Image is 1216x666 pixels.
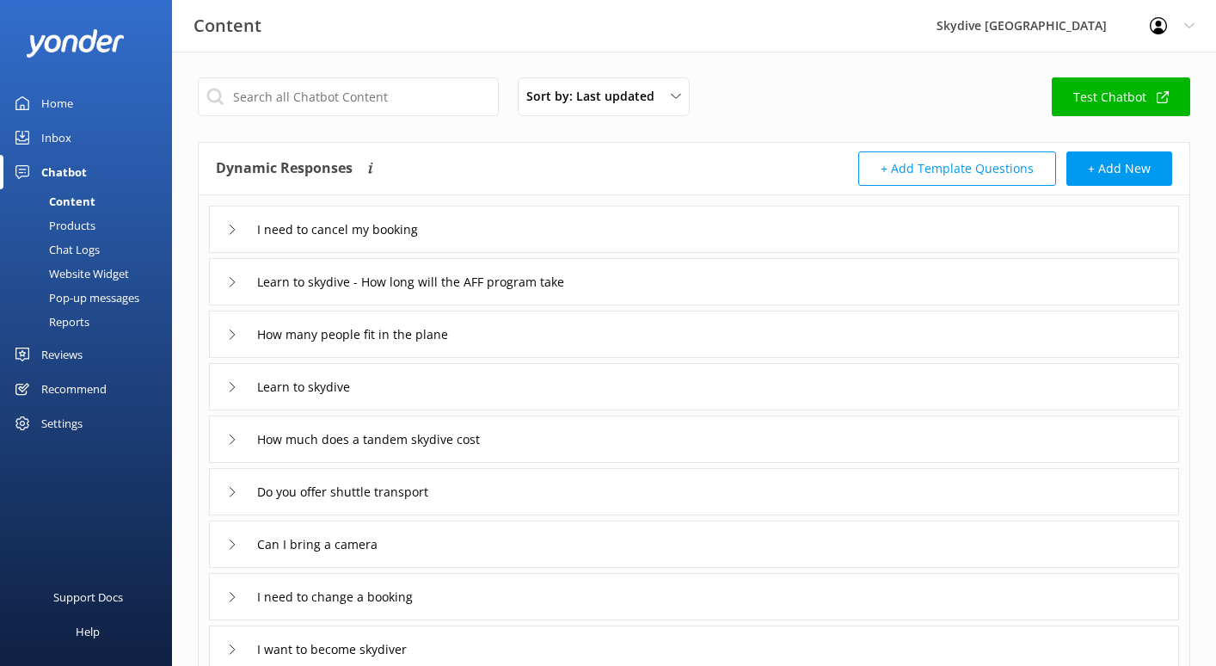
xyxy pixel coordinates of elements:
[216,151,353,186] h4: Dynamic Responses
[10,237,100,262] div: Chat Logs
[41,86,73,120] div: Home
[10,189,95,213] div: Content
[41,337,83,372] div: Reviews
[26,29,125,58] img: yonder-white-logo.png
[526,87,665,106] span: Sort by: Last updated
[198,77,499,116] input: Search all Chatbot Content
[41,155,87,189] div: Chatbot
[1052,77,1190,116] a: Test Chatbot
[10,310,172,334] a: Reports
[193,12,261,40] h3: Content
[10,213,172,237] a: Products
[53,580,123,614] div: Support Docs
[10,237,172,262] a: Chat Logs
[10,310,89,334] div: Reports
[10,286,172,310] a: Pop-up messages
[10,189,172,213] a: Content
[10,286,139,310] div: Pop-up messages
[1066,151,1172,186] button: + Add New
[41,120,71,155] div: Inbox
[41,406,83,441] div: Settings
[10,262,172,286] a: Website Widget
[10,262,129,286] div: Website Widget
[41,372,107,406] div: Recommend
[76,614,100,649] div: Help
[10,213,95,237] div: Products
[858,151,1056,186] button: + Add Template Questions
